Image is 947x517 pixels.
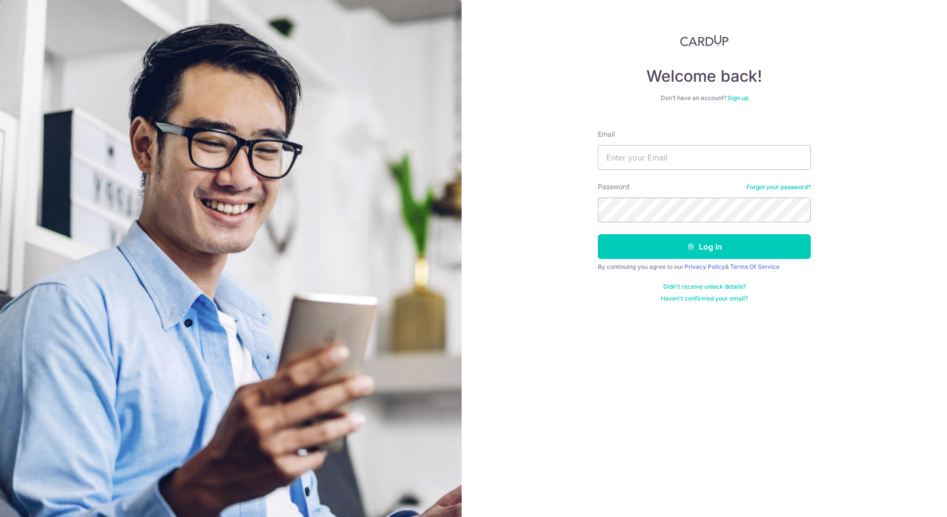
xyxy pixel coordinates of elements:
[680,35,729,47] img: CardUp Logo
[598,94,811,102] div: Don’t have an account?
[598,66,811,86] h4: Welcome back!
[746,183,811,191] a: Forgot your password?
[598,234,811,259] button: Log in
[730,263,780,270] a: Terms Of Service
[598,263,811,271] div: By continuing you agree to our &
[684,263,725,270] a: Privacy Policy
[598,129,615,139] label: Email
[661,295,748,303] a: Haven't confirmed your email?
[598,182,630,192] label: Password
[728,94,748,102] a: Sign up
[663,283,746,291] a: Didn't receive unlock details?
[598,145,811,170] input: Enter your Email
